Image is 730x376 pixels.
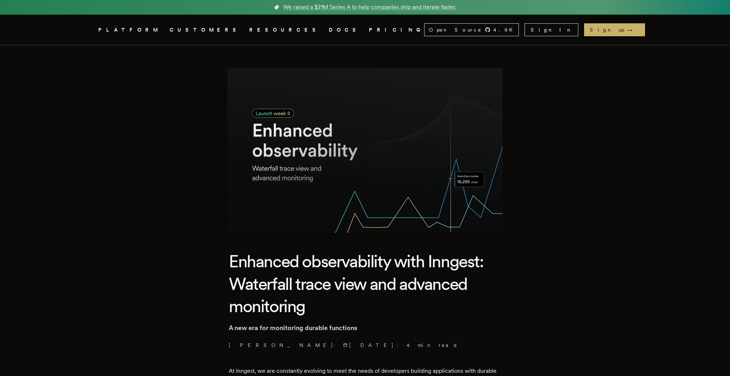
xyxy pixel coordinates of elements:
[78,15,652,45] nav: Global
[229,250,501,317] h1: Enhanced observability with Inngest: Waterfall trace view and advanced monitoring
[525,23,578,36] a: Sign In
[170,25,241,34] a: CUSTOMERS
[493,26,517,33] span: 4.9 K
[369,25,424,34] a: PRICING
[98,25,161,34] button: PLATFORM
[227,68,503,233] img: Featured image for Enhanced observability with Inngest: Waterfall trace view and advanced monitor...
[283,3,456,11] span: We raised a $21M Series A to help companies ship and iterate faster.
[627,26,639,33] span: →
[229,342,501,349] p: [PERSON_NAME] · ·
[584,23,645,36] a: Sign up
[429,26,482,33] span: Open Source
[343,342,394,349] span: [DATE]
[229,323,501,333] p: A new era for monitoring durable functions
[329,25,360,34] a: DOCS
[407,342,458,349] span: 4 min read
[249,25,320,34] button: RESOURCES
